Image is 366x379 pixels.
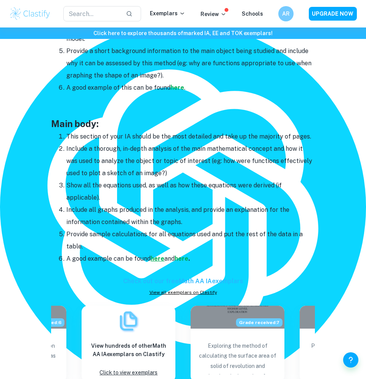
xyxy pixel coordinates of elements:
a: here [151,255,164,262]
li: Show all the equations used, as well as how these equations were derived (if applicable). [66,179,315,204]
strong: . [188,255,190,262]
button: AR [278,6,294,21]
img: Clastify logo [9,6,51,21]
h6: Click here to explore thousands of marked IA, EE and TOK exemplars ! [2,29,364,37]
h3: Main body: [51,117,315,131]
input: Search... [63,6,120,21]
li: This section of your IA should be the most detailed and take up the majority of pages. [66,131,315,143]
h6: View hundreds of other Math AA IA exemplars on Clastify [88,342,169,358]
p: Click to view exemplars [100,368,157,378]
li: Include a thorough, in-depth analysis of the main mathematical concept and how it was used to ana... [66,143,315,179]
li: Provide a short background information to the main object being studied and include why it can be... [66,45,315,82]
a: here [175,255,188,262]
p: Exploring the method of calculating the surface area of solid of revolution and estimating the la... [197,341,278,374]
h6: AR [281,10,290,18]
li: Provide sample calculations for all equations used and put the rest of the data in a table. [66,228,315,253]
li: A good example can be found and [66,253,315,265]
li: Include all graphs produced in the analysis, and provide an explanation for the information conta... [66,204,315,228]
h6: Check out our free Math AA IA exemplars [51,277,315,286]
a: Schools [242,11,263,17]
button: UPGRADE NOW [309,7,357,21]
li: A good example of this can be found . [66,82,315,94]
button: Help and Feedback [343,352,358,368]
a: View all exemplars on Clastify [51,289,315,296]
p: Review [201,10,226,18]
span: Grade received: 7 [236,318,283,327]
p: Exemplars [150,9,185,18]
a: here [170,84,184,91]
img: Exemplars [117,310,140,332]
